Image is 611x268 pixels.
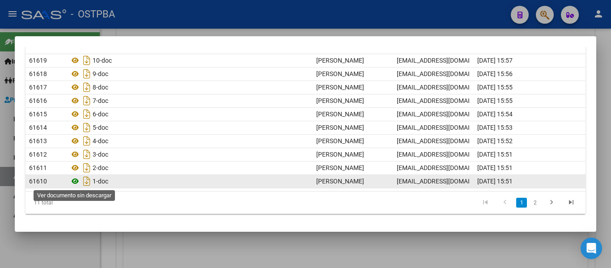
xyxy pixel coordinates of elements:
[477,151,513,158] span: [DATE] 15:51
[477,124,513,131] span: [DATE] 15:53
[530,198,540,208] a: 2
[29,137,47,145] span: 61613
[81,174,93,188] i: Descargar documento
[477,111,513,118] span: [DATE] 15:54
[69,80,309,94] div: 8-doc
[397,57,496,64] span: [EMAIL_ADDRESS][DOMAIN_NAME]
[397,178,496,185] span: [EMAIL_ADDRESS][DOMAIN_NAME]
[477,97,513,104] span: [DATE] 15:55
[316,124,364,131] span: [PERSON_NAME]
[81,80,93,94] i: Descargar documento
[477,70,513,77] span: [DATE] 15:56
[397,111,496,118] span: [EMAIL_ADDRESS][DOMAIN_NAME]
[29,164,47,171] span: 61611
[29,84,47,91] span: 61617
[81,161,93,175] i: Descargar documento
[477,137,513,145] span: [DATE] 15:52
[69,94,309,108] div: 7-doc
[528,195,542,210] li: page 2
[477,198,494,208] a: go to first page
[29,178,47,185] span: 61610
[477,164,513,171] span: [DATE] 15:51
[316,151,364,158] span: [PERSON_NAME]
[543,198,560,208] a: go to next page
[69,147,309,162] div: 3-doc
[69,107,309,121] div: 6-doc
[69,161,309,175] div: 2-doc
[69,120,309,135] div: 5-doc
[29,151,47,158] span: 61612
[477,57,513,64] span: [DATE] 15:57
[81,67,93,81] i: Descargar documento
[81,147,93,162] i: Descargar documento
[316,70,364,77] span: [PERSON_NAME]
[581,238,602,259] div: Open Intercom Messenger
[316,111,364,118] span: [PERSON_NAME]
[29,57,47,64] span: 61619
[397,164,496,171] span: [EMAIL_ADDRESS][DOMAIN_NAME]
[397,70,496,77] span: [EMAIL_ADDRESS][DOMAIN_NAME]
[69,174,309,188] div: 1-doc
[397,137,496,145] span: [EMAIL_ADDRESS][DOMAIN_NAME]
[477,84,513,91] span: [DATE] 15:55
[29,111,47,118] span: 61615
[81,107,93,121] i: Descargar documento
[397,84,496,91] span: [EMAIL_ADDRESS][DOMAIN_NAME]
[69,134,309,148] div: 4-doc
[316,57,364,64] span: [PERSON_NAME]
[316,178,364,185] span: [PERSON_NAME]
[477,178,513,185] span: [DATE] 15:51
[316,137,364,145] span: [PERSON_NAME]
[563,198,580,208] a: go to last page
[29,97,47,104] span: 61616
[397,97,496,104] span: [EMAIL_ADDRESS][DOMAIN_NAME]
[25,191,136,214] div: 11 total
[316,84,364,91] span: [PERSON_NAME]
[397,124,496,131] span: [EMAIL_ADDRESS][DOMAIN_NAME]
[69,53,309,68] div: 10-doc
[81,120,93,135] i: Descargar documento
[81,94,93,108] i: Descargar documento
[397,151,496,158] span: [EMAIL_ADDRESS][DOMAIN_NAME]
[29,124,47,131] span: 61614
[81,134,93,148] i: Descargar documento
[316,97,364,104] span: [PERSON_NAME]
[516,198,527,208] a: 1
[515,195,528,210] li: page 1
[316,164,364,171] span: [PERSON_NAME]
[81,53,93,68] i: Descargar documento
[496,198,513,208] a: go to previous page
[29,70,47,77] span: 61618
[69,67,309,81] div: 9-doc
